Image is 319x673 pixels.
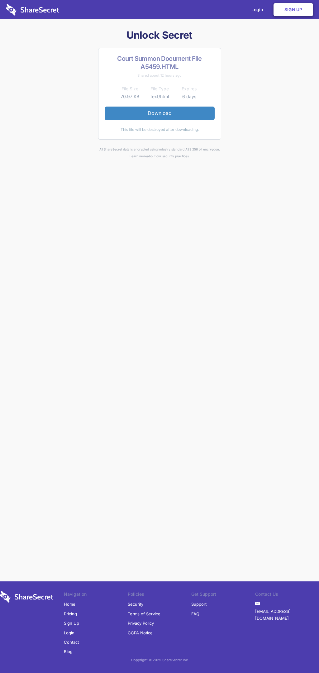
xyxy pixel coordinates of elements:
[130,154,147,158] a: Learn more
[174,85,204,93] th: Expires
[255,607,319,623] a: [EMAIL_ADDRESS][DOMAIN_NAME]
[105,72,215,79] div: Shared about 12 hours ago
[128,628,153,637] a: CCPA Notice
[105,126,215,133] div: This file will be destroyed after downloading.
[191,609,199,618] a: FAQ
[105,107,215,120] a: Download
[115,85,145,93] th: File Size
[64,609,77,618] a: Pricing
[115,93,145,100] td: 70.97 KB
[128,599,143,609] a: Security
[64,628,74,637] a: Login
[64,618,79,628] a: Sign Up
[64,647,73,656] a: Blog
[174,93,204,100] td: 6 days
[64,599,75,609] a: Home
[274,3,313,16] a: Sign Up
[6,4,59,16] img: logo-wordmark-white-trans-d4663122ce5f474addd5e946df7df03e33cb6a1c49d2221995e7729f52c070b2.svg
[64,637,79,647] a: Contact
[128,618,154,628] a: Privacy Policy
[128,609,160,618] a: Terms of Service
[145,93,174,100] td: text/html
[255,591,319,599] li: Contact Us
[128,591,192,599] li: Policies
[191,591,255,599] li: Get Support
[64,591,128,599] li: Navigation
[191,599,207,609] a: Support
[105,55,215,71] h2: Court Summon Document File A5459.HTML
[145,85,174,93] th: File Type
